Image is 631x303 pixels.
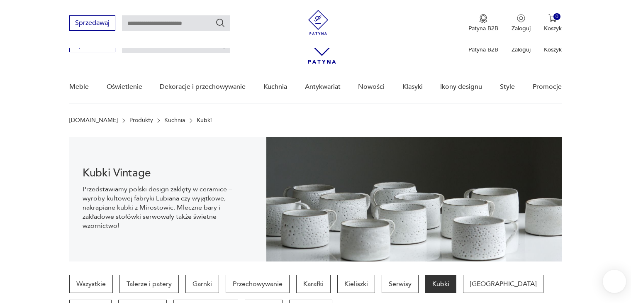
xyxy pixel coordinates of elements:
[544,46,562,54] p: Koszyk
[69,21,115,27] a: Sprzedawaj
[69,42,115,48] a: Sprzedawaj
[69,275,113,293] a: Wszystkie
[337,275,375,293] a: Kieliszki
[440,71,482,103] a: Ikony designu
[603,270,626,293] iframe: Smartsupp widget button
[69,15,115,31] button: Sprzedawaj
[544,14,562,32] button: 0Koszyk
[425,275,456,293] a: Kubki
[305,71,341,103] a: Antykwariat
[119,275,179,293] a: Talerze i patery
[468,24,498,32] p: Patyna B2B
[129,117,153,124] a: Produkty
[479,14,487,23] img: Ikona medalu
[512,14,531,32] button: Zaloguj
[164,117,185,124] a: Kuchnia
[266,137,562,261] img: c6889ce7cfaffc5c673006ca7561ba64.jpg
[215,18,225,28] button: Szukaj
[463,275,543,293] a: [GEOGRAPHIC_DATA]
[548,14,557,22] img: Ikona koszyka
[468,14,498,32] a: Ikona medaluPatyna B2B
[468,14,498,32] button: Patyna B2B
[185,275,219,293] a: Garnki
[83,168,253,178] h1: Kubki Vintage
[402,71,423,103] a: Klasyki
[197,117,212,124] p: Kubki
[83,185,253,230] p: Przedstawiamy polski design zaklęty w ceramice – wyroby kultowej fabryki Lubiana czy wyjątkowe, n...
[517,14,525,22] img: Ikonka użytkownika
[306,10,331,35] img: Patyna - sklep z meblami i dekoracjami vintage
[226,275,290,293] a: Przechowywanie
[468,46,498,54] p: Patyna B2B
[69,117,118,124] a: [DOMAIN_NAME]
[533,71,562,103] a: Promocje
[69,71,89,103] a: Meble
[512,24,531,32] p: Zaloguj
[544,24,562,32] p: Koszyk
[160,71,246,103] a: Dekoracje i przechowywanie
[296,275,331,293] a: Karafki
[382,275,419,293] a: Serwisy
[553,13,560,20] div: 0
[512,46,531,54] p: Zaloguj
[263,71,287,103] a: Kuchnia
[358,71,385,103] a: Nowości
[500,71,515,103] a: Style
[107,71,142,103] a: Oświetlenie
